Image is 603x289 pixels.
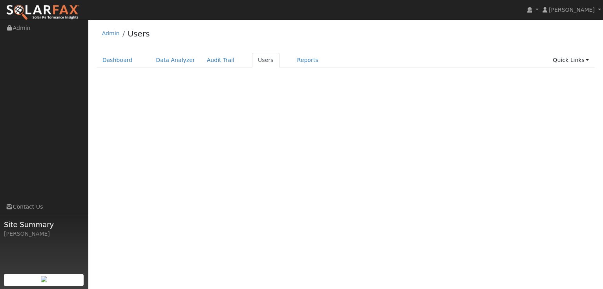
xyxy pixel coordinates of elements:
span: Site Summary [4,219,84,230]
a: Audit Trail [201,53,240,67]
a: Users [128,29,150,38]
img: retrieve [41,276,47,282]
a: Quick Links [547,53,595,67]
a: Reports [291,53,324,67]
img: SolarFax [6,4,80,21]
span: [PERSON_NAME] [549,7,595,13]
a: Admin [102,30,120,36]
a: Dashboard [97,53,139,67]
div: [PERSON_NAME] [4,230,84,238]
a: Data Analyzer [150,53,201,67]
a: Users [252,53,280,67]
